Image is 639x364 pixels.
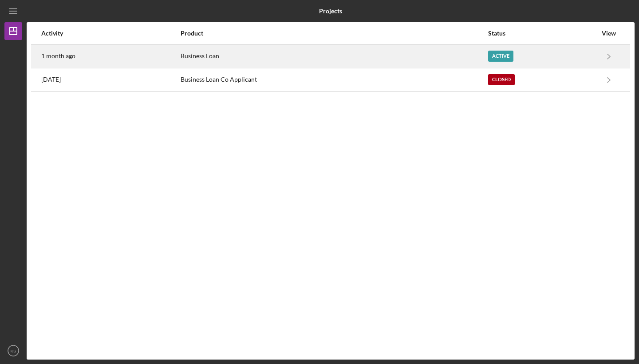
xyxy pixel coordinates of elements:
div: View [598,30,620,37]
div: Product [181,30,487,37]
button: KS [4,342,22,360]
text: KS [11,348,16,353]
div: Business Loan [181,45,487,67]
div: Status [488,30,597,37]
b: Projects [319,8,342,15]
time: 2025-06-27 17:25 [41,76,61,83]
div: Closed [488,74,515,85]
time: 2025-07-21 19:22 [41,52,75,59]
div: Activity [41,30,180,37]
div: Business Loan Co Applicant [181,69,487,91]
div: Active [488,51,513,62]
